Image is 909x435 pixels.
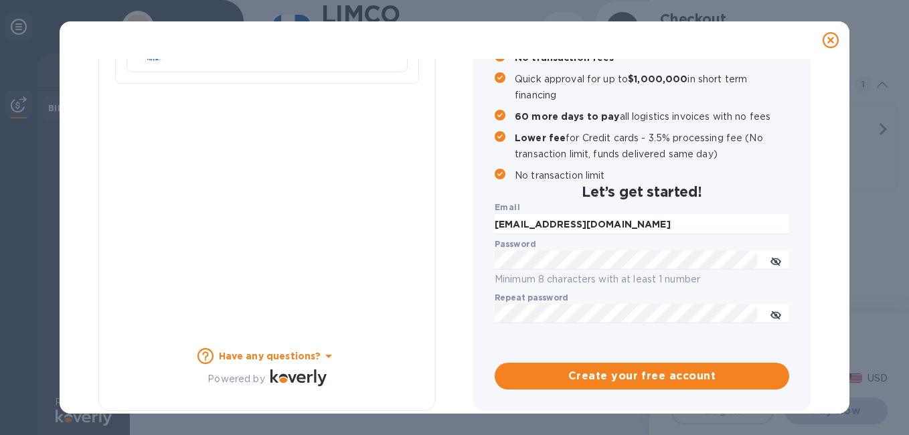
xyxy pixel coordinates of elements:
p: for Credit cards - 3.5% processing fee (No transaction limit, funds delivered same day) [515,130,789,162]
span: Create your free account [505,368,778,384]
button: Create your free account [495,363,789,389]
p: Minimum 8 characters with at least 1 number [495,272,789,287]
button: toggle password visibility [762,300,789,327]
p: Powered by [208,372,264,386]
p: Quick approval for up to in short term financing [515,71,789,103]
p: all logistics invoices with no fees [515,108,789,124]
img: Logo [270,369,327,385]
h2: Let’s get started! [495,183,789,200]
b: Email [495,202,520,212]
p: No transaction limit [515,167,789,183]
b: 60 more days to pay [515,111,620,122]
b: Lower fee [515,133,566,143]
b: $1,000,000 [628,74,687,84]
b: Have any questions? [219,351,321,361]
label: Password [495,240,535,248]
label: Repeat password [495,294,568,302]
button: toggle password visibility [762,247,789,274]
input: Enter email address [495,214,789,234]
